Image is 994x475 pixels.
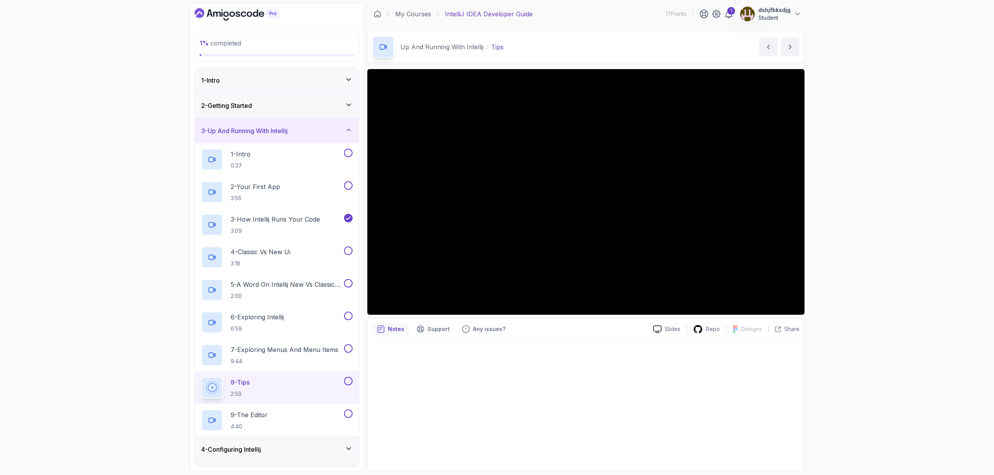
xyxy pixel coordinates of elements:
[768,325,799,333] button: Share
[231,357,338,365] p: 9:44
[195,93,359,118] button: 2-Getting Started
[201,409,353,431] button: 9-The Editor4:40
[724,9,733,19] a: 1
[666,10,686,18] p: 17 Points
[491,42,504,52] p: Tips
[740,7,755,21] img: user profile image
[201,101,252,110] h3: 2 - Getting Started
[374,10,381,18] a: Dashboard
[473,325,506,333] p: Any issues?
[759,38,778,56] button: previous content
[784,325,799,333] p: Share
[400,42,483,52] p: Up And Running With Intellij
[427,325,450,333] p: Support
[231,345,338,354] p: 7 - Exploring Menus And Menu Items
[200,39,241,47] span: completed
[195,118,359,143] button: 3-Up And Running With Intellij
[231,280,342,289] p: 5 - A Word On Intellij New Vs Classic Ui
[231,423,268,430] p: 4:40
[201,214,353,236] button: 3-How Intellij Runs Your Code3:09
[445,9,533,19] p: IntelliJ IDEA Developer Guide
[231,247,290,257] p: 4 - Classic Vs New Ui
[201,344,353,366] button: 7-Exploring Menus And Menu Items9:44
[231,260,290,267] p: 3:18
[231,312,284,322] p: 6 - Exploring Intellij
[727,7,735,15] div: 1
[231,162,250,170] p: 0:37
[687,324,726,334] a: Repo
[195,437,359,462] button: 4-Configuring Intellij
[758,6,791,14] p: dshjfbksdjg
[195,68,359,93] button: 1-Intro
[740,6,801,22] button: user profile imagedshjfbksdjgStudent
[231,149,250,159] p: 1 - Intro
[201,149,353,170] button: 1-Intro0:37
[231,325,284,333] p: 6:59
[665,325,680,333] p: Slides
[200,39,209,47] span: 1 %
[201,312,353,333] button: 6-Exploring Intellij6:59
[201,181,353,203] button: 2-Your First App3:56
[201,126,288,135] h3: 3 - Up And Running With Intellij
[231,378,250,387] p: 8 - Tips
[231,215,320,224] p: 3 - How Intellij Runs Your Code
[201,246,353,268] button: 4-Classic Vs New Ui3:18
[201,76,220,85] h3: 1 - Intro
[741,325,762,333] p: Designs
[231,227,320,235] p: 3:09
[231,182,280,191] p: 2 - Your First App
[201,279,353,301] button: 5-A Word On Intellij New Vs Classic Ui2:00
[201,445,261,454] h3: 4 - Configuring Intellij
[372,323,409,335] button: notes button
[647,325,686,333] a: Slides
[395,9,431,19] a: My Courses
[231,390,250,398] p: 2:59
[412,323,454,335] button: Support button
[388,325,404,333] p: Notes
[457,323,510,335] button: Feedback button
[758,14,791,22] p: Student
[706,325,720,333] p: Repo
[231,194,280,202] p: 3:56
[201,377,353,399] button: 8-Tips2:59
[367,69,805,315] iframe: 6 - Tips
[781,38,799,56] button: next content
[231,410,268,420] p: 9 - The Editor
[195,8,297,21] a: Dashboard
[231,292,342,300] p: 2:00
